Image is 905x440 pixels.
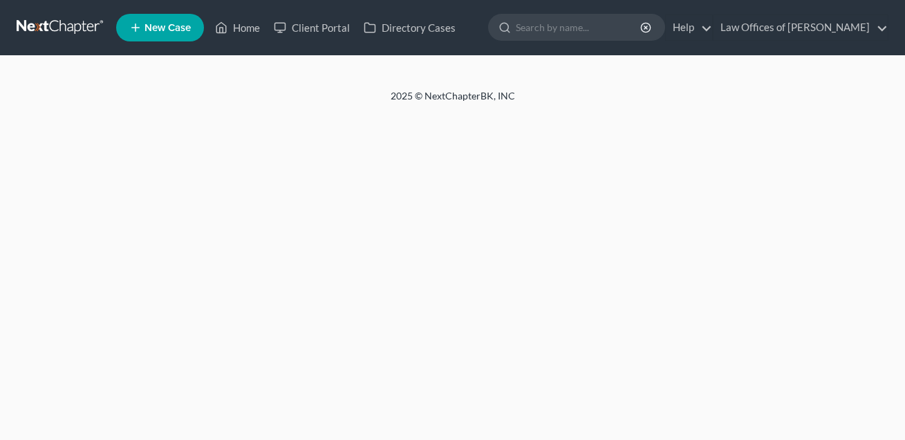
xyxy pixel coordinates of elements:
a: Law Offices of [PERSON_NAME] [713,15,888,40]
a: Directory Cases [357,15,463,40]
a: Home [208,15,267,40]
div: 2025 © NextChapterBK, INC [59,89,847,114]
input: Search by name... [516,15,642,40]
span: New Case [144,23,191,33]
a: Help [666,15,712,40]
a: Client Portal [267,15,357,40]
